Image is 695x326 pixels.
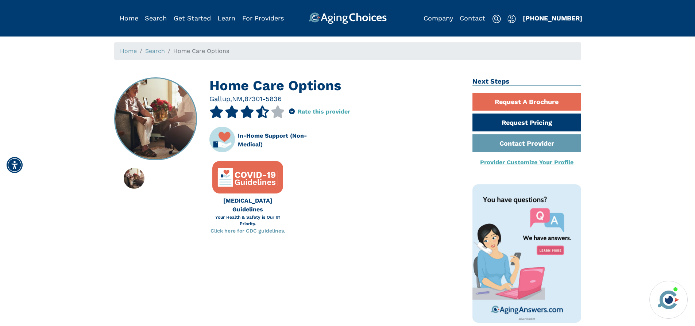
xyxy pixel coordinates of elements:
a: [PHONE_NUMBER] [523,14,582,22]
img: covid-top-default.svg [217,166,279,189]
a: For Providers [242,14,284,22]
div: [MEDICAL_DATA] Guidelines [209,196,286,214]
div: Accessibility Menu [7,157,23,173]
a: Company [424,14,453,22]
img: search-icon.svg [492,15,501,23]
span: Home Care Options [173,47,229,54]
a: Search [145,47,165,54]
div: In-Home Support (Non-Medical) [238,131,330,149]
div: Popover trigger [507,12,516,24]
img: AgingChoices [308,12,386,24]
a: Get Started [174,14,211,22]
img: avatar [656,287,681,312]
a: Home [120,14,138,22]
a: Learn [217,14,235,22]
a: Home [120,47,137,54]
a: Contact Provider [472,134,581,152]
div: 87301-5836 [244,94,282,104]
a: Provider Customize Your Profile [480,159,574,166]
span: Gallup [209,95,230,103]
a: Request Pricing [472,114,581,131]
a: Request A Brochure [472,93,581,111]
img: You have questions? We have answers. AgingAnswers. [472,184,581,323]
div: Your Health & Safety is Our #1 Priority. [209,214,286,227]
a: Rate this provider [298,108,350,115]
div: Click here for CDC guidelines. [209,227,286,235]
img: Home Care Options [124,168,144,189]
a: Contact [460,14,485,22]
a: Search [145,14,167,22]
h1: Home Care Options [209,77,462,94]
nav: breadcrumb [114,42,581,60]
h2: Next Steps [472,77,581,86]
img: Home Care Options [115,78,196,160]
iframe: iframe [551,177,688,276]
div: Popover trigger [145,12,167,24]
div: Popover trigger [289,106,295,118]
span: , [243,95,244,103]
span: NM [232,95,243,103]
span: , [230,95,232,103]
img: user-icon.svg [507,15,516,23]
